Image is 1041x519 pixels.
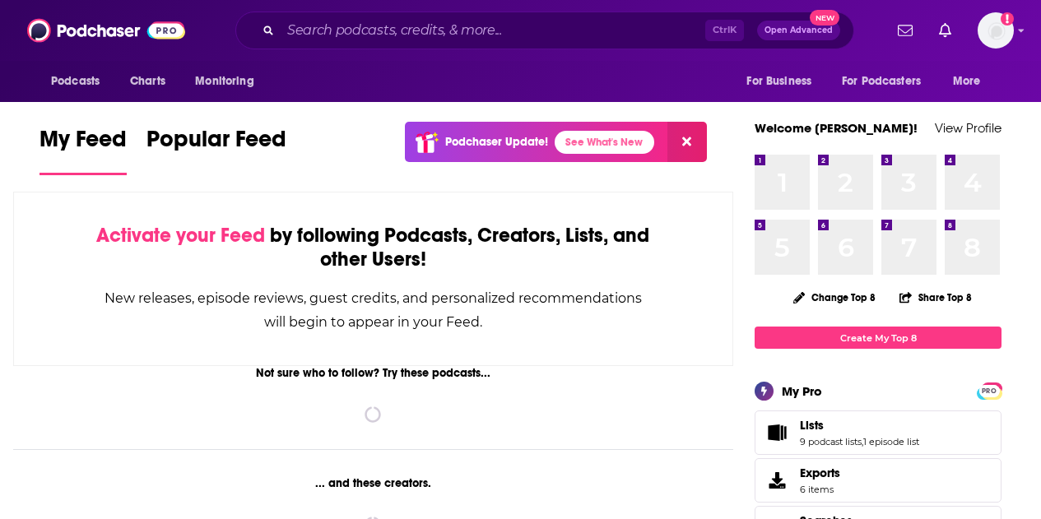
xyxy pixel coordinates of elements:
[800,418,919,433] a: Lists
[555,131,654,154] a: See What's New
[953,70,981,93] span: More
[96,223,265,248] span: Activate your Feed
[941,66,1001,97] button: open menu
[978,12,1014,49] button: Show profile menu
[800,484,840,495] span: 6 items
[735,66,832,97] button: open menu
[755,120,918,136] a: Welcome [PERSON_NAME]!
[40,125,127,163] span: My Feed
[783,287,885,308] button: Change Top 8
[862,436,863,447] span: ,
[979,384,999,396] a: PRO
[978,12,1014,49] img: User Profile
[800,466,840,480] span: Exports
[13,366,733,380] div: Not sure who to follow? Try these podcasts...
[130,70,165,93] span: Charts
[146,125,286,175] a: Popular Feed
[235,12,854,49] div: Search podcasts, credits, & more...
[27,15,185,46] img: Podchaser - Follow, Share and Rate Podcasts
[119,66,175,97] a: Charts
[755,327,1001,349] a: Create My Top 8
[891,16,919,44] a: Show notifications dropdown
[831,66,945,97] button: open menu
[932,16,958,44] a: Show notifications dropdown
[755,458,1001,503] a: Exports
[51,70,100,93] span: Podcasts
[800,436,862,447] a: 9 podcast lists
[755,410,1001,455] span: Lists
[760,469,793,492] span: Exports
[705,20,744,41] span: Ctrl K
[96,224,650,271] div: by following Podcasts, Creators, Lists, and other Users!
[195,70,253,93] span: Monitoring
[757,21,840,40] button: Open AdvancedNew
[281,17,705,44] input: Search podcasts, credits, & more...
[746,70,811,93] span: For Business
[764,26,833,35] span: Open Advanced
[800,418,824,433] span: Lists
[1001,12,1014,25] svg: Add a profile image
[40,66,121,97] button: open menu
[13,476,733,490] div: ... and these creators.
[782,383,822,399] div: My Pro
[760,421,793,444] a: Lists
[935,120,1001,136] a: View Profile
[978,12,1014,49] span: Logged in as gabrielle.gantz
[842,70,921,93] span: For Podcasters
[184,66,275,97] button: open menu
[979,385,999,397] span: PRO
[863,436,919,447] a: 1 episode list
[810,10,839,25] span: New
[40,125,127,175] a: My Feed
[146,125,286,163] span: Popular Feed
[96,286,650,334] div: New releases, episode reviews, guest credits, and personalized recommendations will begin to appe...
[445,135,548,149] p: Podchaser Update!
[899,281,973,313] button: Share Top 8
